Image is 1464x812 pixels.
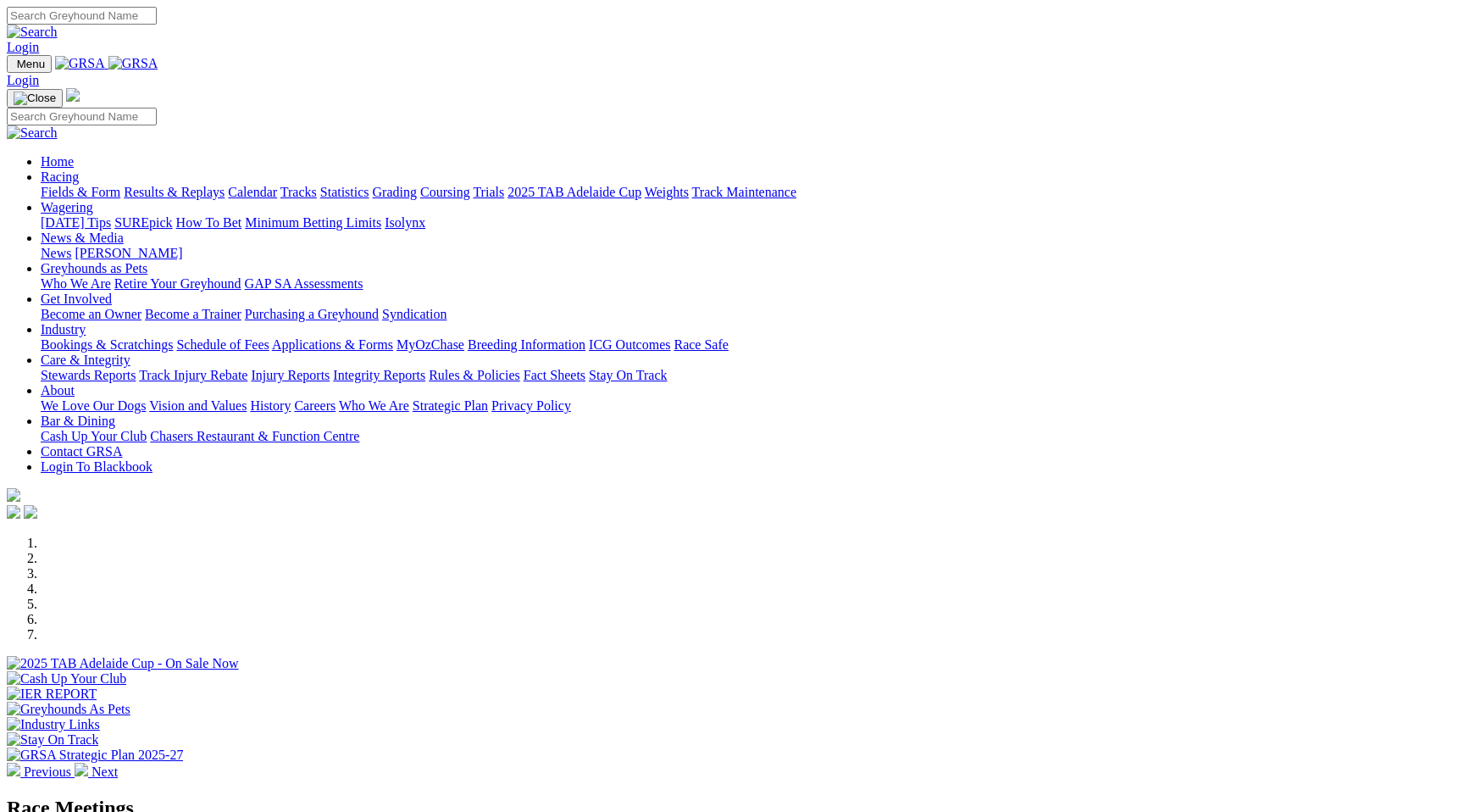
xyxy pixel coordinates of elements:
a: SUREpick [114,215,172,230]
a: Contact GRSA [41,444,122,459]
a: Bar & Dining [41,414,115,428]
span: Previous [24,765,71,779]
a: Previous [7,765,75,779]
a: MyOzChase [396,337,464,352]
a: Track Maintenance [692,185,796,199]
a: Get Involved [41,292,112,306]
a: News & Media [41,231,124,245]
a: Results & Replays [124,185,225,199]
a: Wagering [41,200,93,214]
img: IER REPORT [7,687,97,702]
img: Cash Up Your Club [7,671,126,687]
a: Next [75,765,118,779]
input: Search [7,7,157,25]
img: chevron-right-pager-white.svg [75,763,88,776]
a: Purchasing a Greyhound [245,307,379,321]
img: twitter.svg [24,505,37,519]
a: Stay On Track [589,368,667,382]
img: 2025 TAB Adelaide Cup - On Sale Now [7,656,239,671]
a: Vision and Values [149,398,247,413]
img: GRSA Strategic Plan 2025-27 [7,748,183,763]
a: Applications & Forms [272,337,393,352]
a: Injury Reports [251,368,330,382]
button: Toggle navigation [7,55,52,73]
a: Strategic Plan [413,398,488,413]
a: Coursing [420,185,470,199]
a: GAP SA Assessments [245,276,363,291]
a: Chasers Restaurant & Function Centre [150,429,359,443]
a: Greyhounds as Pets [41,261,147,275]
a: We Love Our Dogs [41,398,146,413]
a: News [41,246,71,260]
a: Become a Trainer [145,307,241,321]
div: Bar & Dining [41,429,1457,444]
a: Privacy Policy [491,398,571,413]
a: Login To Blackbook [41,459,152,474]
a: History [250,398,291,413]
img: Search [7,125,58,141]
img: logo-grsa-white.png [66,88,80,102]
a: About [41,383,75,398]
a: Care & Integrity [41,353,130,367]
a: Syndication [382,307,446,321]
a: Tracks [280,185,317,199]
a: [DATE] Tips [41,215,111,230]
img: Search [7,25,58,40]
a: Bookings & Scratchings [41,337,173,352]
img: GRSA [55,56,105,71]
a: Grading [373,185,417,199]
a: Isolynx [385,215,425,230]
a: Login [7,73,39,87]
a: Fact Sheets [524,368,585,382]
a: Who We Are [41,276,111,291]
img: Industry Links [7,717,100,732]
div: About [41,398,1457,414]
a: Industry [41,322,86,336]
a: Stewards Reports [41,368,136,382]
div: Wagering [41,215,1457,231]
div: Care & Integrity [41,368,1457,383]
a: Careers [294,398,335,413]
img: Close [14,92,56,105]
a: [PERSON_NAME] [75,246,182,260]
a: Track Injury Rebate [139,368,247,382]
a: Trials [473,185,504,199]
a: Fields & Form [41,185,120,199]
img: Greyhounds As Pets [7,702,130,717]
a: Minimum Betting Limits [245,215,381,230]
a: Breeding Information [468,337,585,352]
div: Greyhounds as Pets [41,276,1457,292]
input: Search [7,108,157,125]
div: Industry [41,337,1457,353]
a: Integrity Reports [333,368,425,382]
a: ICG Outcomes [589,337,670,352]
img: chevron-left-pager-white.svg [7,763,20,776]
button: Toggle navigation [7,89,63,108]
a: Racing [41,170,79,184]
div: Racing [41,185,1457,200]
a: Calendar [228,185,277,199]
a: 2025 TAB Adelaide Cup [507,185,641,199]
span: Menu [17,58,45,70]
span: Next [91,765,118,779]
a: Who We Are [339,398,409,413]
a: Cash Up Your Club [41,429,147,443]
a: Weights [645,185,689,199]
a: Login [7,40,39,54]
a: Become an Owner [41,307,141,321]
img: facebook.svg [7,505,20,519]
img: GRSA [108,56,158,71]
div: Get Involved [41,307,1457,322]
a: Schedule of Fees [176,337,269,352]
img: logo-grsa-white.png [7,488,20,502]
div: News & Media [41,246,1457,261]
a: How To Bet [176,215,242,230]
a: Race Safe [674,337,728,352]
a: Home [41,154,74,169]
a: Statistics [320,185,369,199]
img: Stay On Track [7,732,98,748]
a: Rules & Policies [429,368,520,382]
a: Retire Your Greyhound [114,276,241,291]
